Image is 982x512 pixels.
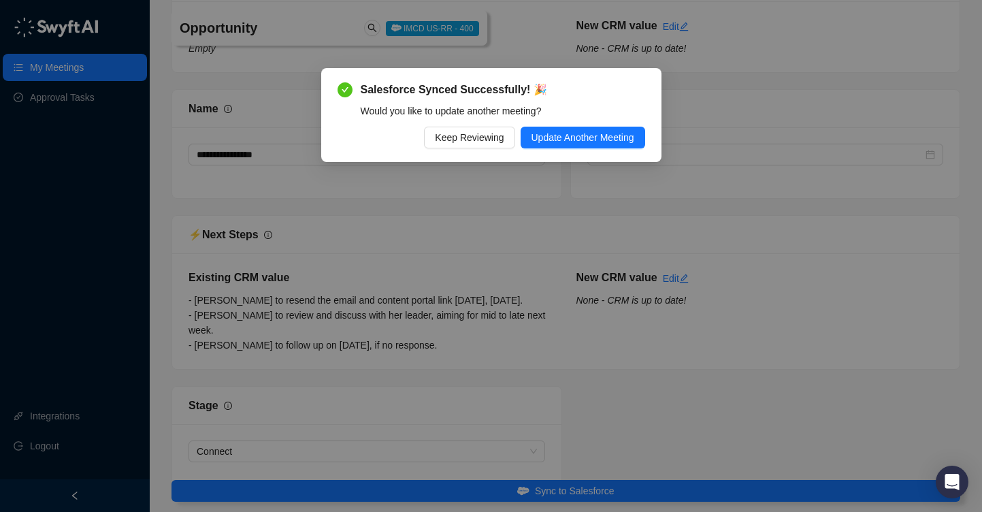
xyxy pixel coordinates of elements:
span: Salesforce Synced Successfully! 🎉 [361,82,645,98]
button: Keep Reviewing [424,127,514,148]
span: Update Another Meeting [531,130,634,145]
div: Would you like to update another meeting? [361,103,645,118]
button: Update Another Meeting [521,127,645,148]
div: Open Intercom Messenger [936,466,968,498]
span: Keep Reviewing [435,130,504,145]
span: check-circle [338,82,353,97]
